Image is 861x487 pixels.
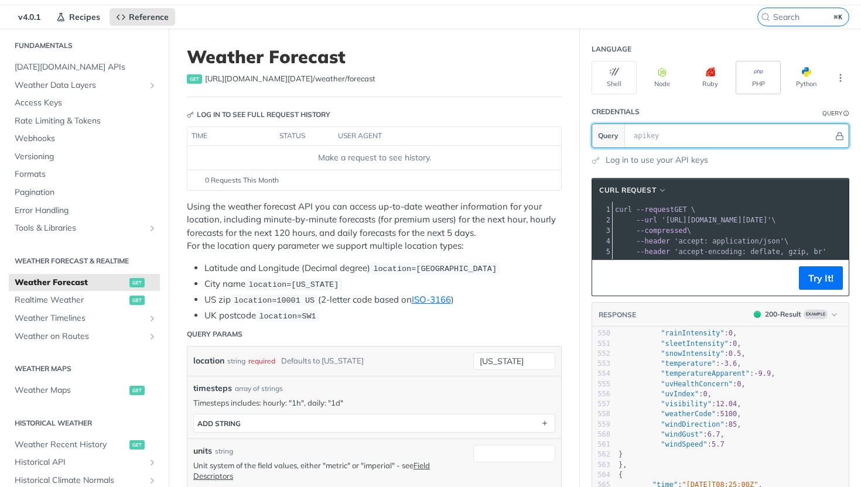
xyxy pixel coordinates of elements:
[15,169,157,180] span: Formats
[661,359,716,368] span: "temperature"
[204,277,562,291] li: City name
[110,8,175,26] a: Reference
[15,385,127,396] span: Weather Maps
[729,420,737,428] span: 85
[9,166,160,183] a: Formats
[720,359,724,368] span: -
[619,329,737,337] span: : ,
[592,359,610,369] div: 553
[761,12,770,22] svg: Search
[599,185,656,196] span: cURL Request
[248,280,339,289] span: location=[US_STATE]
[592,61,637,94] button: Shell
[205,73,375,85] span: https://api.tomorrow.io/v4/weather/forecast
[833,130,846,142] button: Hide
[661,369,750,378] span: "temperatureApparent"
[334,127,538,146] th: user agent
[674,248,826,256] span: 'accept-encoding: deflate, gzip, br'
[636,205,674,214] span: --request
[248,352,275,369] div: required
[15,222,145,234] span: Tools & Libraries
[9,418,160,428] h2: Historical Weather
[148,314,157,323] button: Show subpages for Weather Timelines
[592,215,612,225] div: 2
[50,8,107,26] a: Recipes
[15,151,157,163] span: Versioning
[598,269,614,287] button: Copy to clipboard
[729,329,733,337] span: 0
[822,109,849,118] div: QueryInformation
[592,450,610,459] div: 562
[619,450,623,458] span: }
[9,202,160,220] a: Error Handling
[619,380,746,388] span: : ,
[592,349,610,359] div: 552
[661,216,771,224] span: '[URL][DOMAIN_NAME][DATE]'
[187,74,202,84] span: get
[615,205,695,214] span: GET \
[15,439,127,451] span: Weather Recent History
[754,311,761,318] span: 200
[661,380,733,388] span: "uvHealthConcern"
[615,237,788,245] span: \
[9,454,160,471] a: Historical APIShow subpages for Historical API
[193,445,212,457] label: units
[9,130,160,148] a: Webhooks
[640,61,685,94] button: Node
[636,237,670,245] span: --header
[835,73,846,83] svg: More ellipsis
[15,475,145,486] span: Historical Climate Normals
[598,131,619,141] span: Query
[192,152,556,164] div: Make a request to see history.
[661,390,699,398] span: "uvIndex"
[193,352,224,369] label: location
[129,296,145,305] span: get
[661,440,707,448] span: "windSpeed"
[619,359,742,368] span: : ,
[720,410,737,418] span: 5100
[204,309,562,323] li: UK postcode
[592,409,610,419] div: 558
[619,430,725,438] span: : ,
[15,115,157,127] span: Rate Limiting & Tokens
[592,124,625,148] button: Query
[804,310,828,319] span: Example
[9,310,160,327] a: Weather TimelinesShow subpages for Weather Timelines
[754,369,758,378] span: -
[661,420,724,428] span: "windDirection"
[688,61,733,94] button: Ruby
[595,184,671,196] button: cURL Request
[736,61,781,94] button: PHP
[129,386,145,395] span: get
[619,461,627,469] span: },
[598,309,637,321] button: RESPONSE
[187,200,562,253] p: Using the weather forecast API you can access up-to-date weather information for your location, i...
[15,97,157,109] span: Access Keys
[129,440,145,450] span: get
[592,460,610,470] div: 563
[205,175,279,186] span: 0 Requests This Month
[592,389,610,399] div: 556
[12,8,47,26] span: v4.0.1
[15,277,127,289] span: Weather Forecast
[9,184,160,201] a: Pagination
[661,329,724,337] span: "rainIntensity"
[606,154,708,166] a: Log in to use your API keys
[619,420,742,428] span: : ,
[15,457,145,468] span: Historical API
[831,11,846,23] kbd: ⌘K
[619,471,623,479] span: {
[215,446,233,457] div: string
[619,390,712,398] span: : ,
[703,390,708,398] span: 0
[737,380,741,388] span: 0
[619,349,746,358] span: : ,
[15,80,145,91] span: Weather Data Layers
[129,12,169,22] span: Reference
[708,430,720,438] span: 6.7
[148,81,157,90] button: Show subpages for Weather Data Layers
[9,382,160,399] a: Weather Mapsget
[9,328,160,345] a: Weather on RoutesShow subpages for Weather on Routes
[412,294,451,305] a: ISO-3166
[765,309,801,320] div: 200 - Result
